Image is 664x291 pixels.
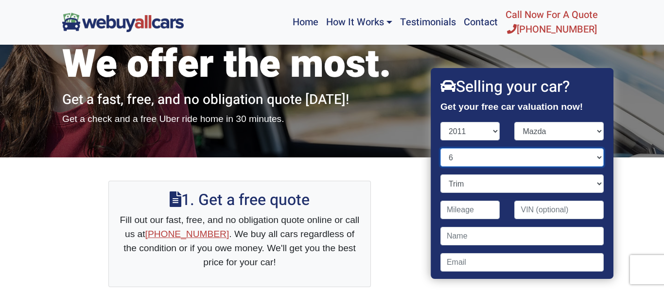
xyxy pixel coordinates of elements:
[440,102,583,112] strong: Get your free car valuation now!
[62,112,417,126] p: Get a check and a free Uber ride home in 30 minutes.
[119,191,361,209] h2: 1. Get a free quote
[119,213,361,269] p: Fill out our fast, free, and no obligation quote online or call us at . We buy all cars regardles...
[440,201,500,219] input: Mileage
[440,253,604,272] input: Email
[62,13,184,32] img: We Buy All Cars in NJ logo
[62,92,417,108] h2: Get a fast, free, and no obligation quote [DATE]!
[396,4,460,41] a: Testimonials
[289,4,322,41] a: Home
[322,4,396,41] a: How It Works
[515,201,604,219] input: VIN (optional)
[145,229,229,239] a: [PHONE_NUMBER]
[460,4,502,41] a: Contact
[502,4,602,41] a: Call Now For A Quote[PHONE_NUMBER]
[440,78,604,96] h2: Selling your car?
[440,227,604,245] input: Name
